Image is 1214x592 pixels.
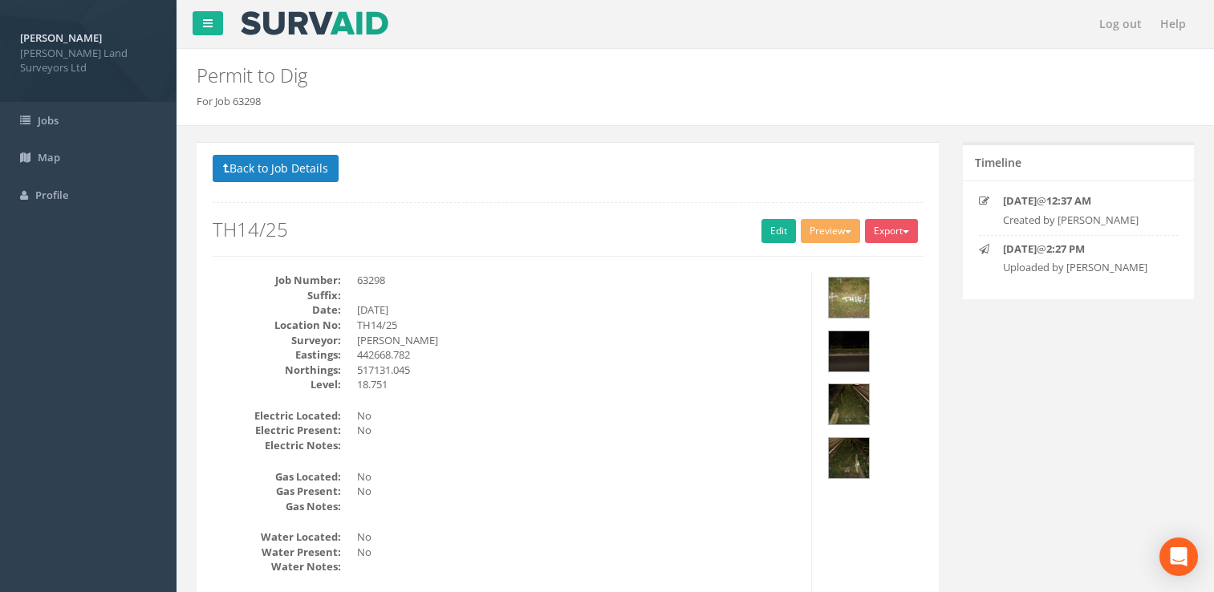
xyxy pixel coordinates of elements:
strong: 2:27 PM [1046,241,1085,256]
dt: Location No: [213,318,341,333]
p: @ [1003,193,1165,209]
dt: Water Present: [213,545,341,560]
img: 3d8d93c0-c223-3b84-751d-929c5968a331_707d3a86-d2e8-3cef-dbeb-8283a7c1d7e5_thumb.jpg [829,331,869,371]
p: @ [1003,241,1165,257]
dt: Water Located: [213,529,341,545]
strong: [PERSON_NAME] [20,30,102,45]
div: Open Intercom Messenger [1159,537,1198,576]
h2: TH14/25 [213,219,923,240]
dd: TH14/25 [357,318,799,333]
dd: No [357,408,799,424]
li: For Job 63298 [197,94,261,109]
dt: Eastings: [213,347,341,363]
img: 3d8d93c0-c223-3b84-751d-929c5968a331_29681184-cdd2-1d9f-b262-b033a50a2b83_thumb.jpg [829,278,869,318]
button: Export [865,219,918,243]
dd: No [357,484,799,499]
strong: 12:37 AM [1046,193,1091,208]
dt: Gas Present: [213,484,341,499]
dt: Level: [213,377,341,392]
dd: 63298 [357,273,799,288]
dd: [PERSON_NAME] [357,333,799,348]
dt: Water Notes: [213,559,341,574]
dd: No [357,545,799,560]
dt: Job Number: [213,273,341,288]
img: 3d8d93c0-c223-3b84-751d-929c5968a331_3cc68bcd-51e3-e2d2-4999-1303db0cc012_thumb.jpg [829,438,869,478]
dd: 517131.045 [357,363,799,378]
dt: Gas Notes: [213,499,341,514]
dd: [DATE] [357,302,799,318]
dd: No [357,423,799,438]
button: Preview [801,219,860,243]
span: Profile [35,188,68,202]
h5: Timeline [975,156,1021,168]
img: 3d8d93c0-c223-3b84-751d-929c5968a331_76c9a5f1-01e5-16ea-b615-b57a15dc5b47_thumb.jpg [829,384,869,424]
dd: 18.751 [357,377,799,392]
dt: Date: [213,302,341,318]
dt: Gas Located: [213,469,341,485]
button: Back to Job Details [213,155,339,182]
dt: Northings: [213,363,341,378]
a: [PERSON_NAME] [PERSON_NAME] Land Surveyors Ltd [20,26,156,75]
dt: Suffix: [213,288,341,303]
dt: Electric Located: [213,408,341,424]
span: Jobs [38,113,59,128]
dt: Surveyor: [213,333,341,348]
a: Edit [761,219,796,243]
p: Created by [PERSON_NAME] [1003,213,1165,228]
strong: [DATE] [1003,193,1037,208]
span: Map [38,150,60,164]
dt: Electric Present: [213,423,341,438]
dd: No [357,469,799,485]
h2: Permit to Dig [197,65,1024,86]
span: [PERSON_NAME] Land Surveyors Ltd [20,46,156,75]
dt: Electric Notes: [213,438,341,453]
strong: [DATE] [1003,241,1037,256]
dd: No [357,529,799,545]
dd: 442668.782 [357,347,799,363]
p: Uploaded by [PERSON_NAME] [1003,260,1165,275]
